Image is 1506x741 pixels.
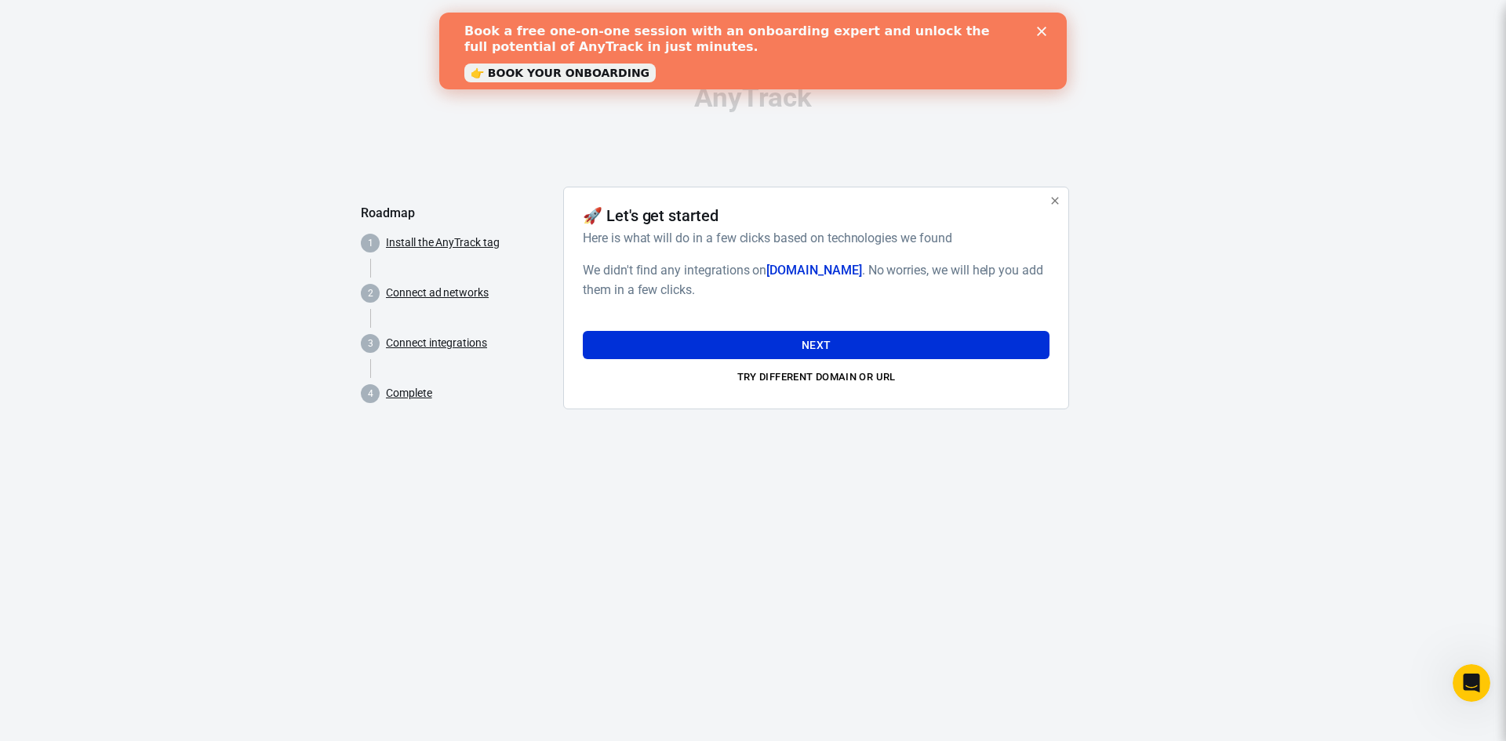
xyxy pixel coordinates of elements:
div: AnyTrack [361,84,1145,111]
div: Close [598,14,613,24]
h5: Roadmap [361,205,551,221]
iframe: Intercom live chat banner [439,13,1067,89]
span: [DOMAIN_NAME] [766,263,861,278]
text: 1 [368,238,373,249]
h4: 🚀 Let's get started [583,206,718,225]
a: Complete [386,385,432,401]
button: Next [583,331,1049,360]
text: 4 [368,388,373,399]
iframe: Intercom live chat [1453,664,1490,702]
button: Try different domain or url [583,365,1049,390]
a: Connect ad networks [386,285,489,301]
text: 3 [368,338,373,349]
h6: We didn't find any integrations on . No worries, we will help you add them in a few clicks. [583,260,1049,300]
text: 2 [368,288,373,299]
h6: Here is what will do in a few clicks based on technologies we found [583,228,1043,248]
a: Install the AnyTrack tag [386,234,500,251]
a: Connect integrations [386,335,487,351]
